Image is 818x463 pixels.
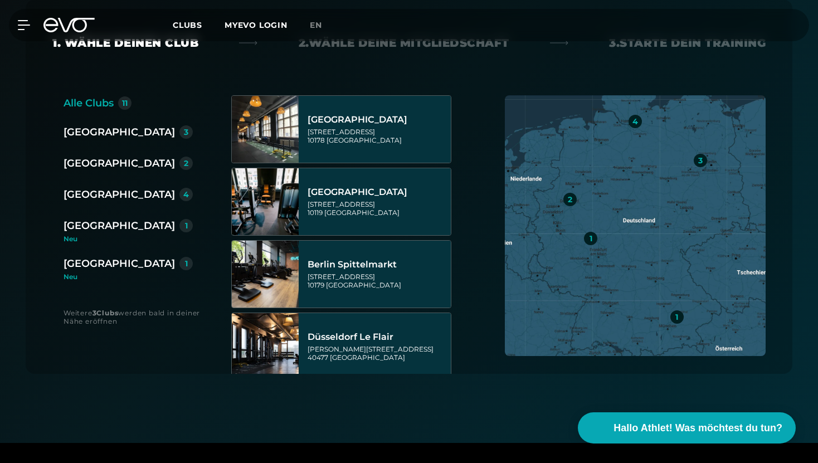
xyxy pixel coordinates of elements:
[173,20,202,30] span: Clubs
[64,218,175,233] div: [GEOGRAPHIC_DATA]
[232,96,299,163] img: Berlin Alexanderplatz
[122,99,128,107] div: 11
[96,309,118,317] strong: Clubs
[184,128,188,136] div: 3
[64,236,202,242] div: Neu
[590,235,592,242] div: 1
[92,309,97,317] strong: 3
[64,274,193,280] div: Neu
[698,157,703,164] div: 3
[310,20,322,30] span: en
[613,421,782,436] span: Hallo Athlet! Was möchtest du tun?
[308,200,447,217] div: [STREET_ADDRESS] 10119 [GEOGRAPHIC_DATA]
[232,168,299,235] img: Berlin Rosenthaler Platz
[308,332,447,343] div: Düsseldorf Le Flair
[675,313,678,321] div: 1
[232,313,299,380] img: Düsseldorf Le Flair
[308,259,447,270] div: Berlin Spittelmarkt
[185,260,188,267] div: 1
[308,345,447,362] div: [PERSON_NAME][STREET_ADDRESS] 40477 [GEOGRAPHIC_DATA]
[64,155,175,171] div: [GEOGRAPHIC_DATA]
[308,187,447,198] div: [GEOGRAPHIC_DATA]
[232,241,299,308] img: Berlin Spittelmarkt
[173,20,225,30] a: Clubs
[308,272,447,289] div: [STREET_ADDRESS] 10179 [GEOGRAPHIC_DATA]
[184,159,188,167] div: 2
[64,309,209,325] div: Weitere werden bald in deiner Nähe eröffnen
[64,256,175,271] div: [GEOGRAPHIC_DATA]
[632,118,638,125] div: 4
[64,124,175,140] div: [GEOGRAPHIC_DATA]
[310,19,335,32] a: en
[505,95,766,356] img: map
[225,20,288,30] a: MYEVO LOGIN
[578,412,796,443] button: Hallo Athlet! Was möchtest du tun?
[308,128,447,144] div: [STREET_ADDRESS] 10178 [GEOGRAPHIC_DATA]
[183,191,189,198] div: 4
[308,114,447,125] div: [GEOGRAPHIC_DATA]
[185,222,188,230] div: 1
[64,95,114,111] div: Alle Clubs
[64,187,175,202] div: [GEOGRAPHIC_DATA]
[568,196,572,203] div: 2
